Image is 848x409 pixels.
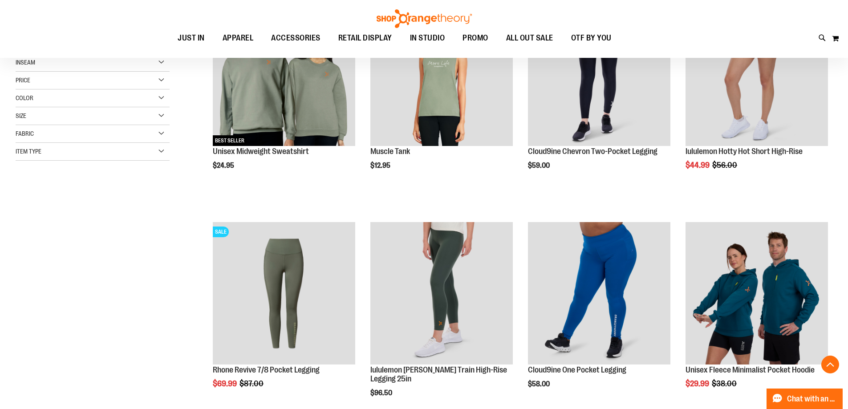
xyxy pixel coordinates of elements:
span: JUST IN [178,28,205,48]
a: Unisex Fleece Minimalist Pocket Hoodie [686,365,815,374]
span: $24.95 [213,162,235,170]
a: Cloud9ine One Pocket Legging [528,365,626,374]
button: Chat with an Expert [767,389,843,409]
span: ACCESSORIES [271,28,321,48]
a: Rhone Revive 7/8 Pocket LeggingSALE [213,222,355,366]
a: Main view of 2024 October lululemon Wunder Train High-Rise [370,222,513,366]
span: SALE [213,227,229,237]
span: $44.99 [686,161,711,170]
span: $87.00 [239,379,265,388]
span: ALL OUT SALE [506,28,553,48]
a: Unisex Midweight SweatshirtNEWBEST SELLER [213,4,355,147]
span: $38.00 [712,379,738,388]
img: Cloud9ine Chevron Two-Pocket Legging [528,4,670,146]
img: Unisex Midweight Sweatshirt [213,4,355,146]
img: lululemon Hotty Hot Short High-Rise [686,4,828,146]
span: PROMO [463,28,488,48]
span: Fabric [16,130,34,137]
span: $69.99 [213,379,238,388]
img: Main view of 2024 October lululemon Wunder Train High-Rise [370,222,513,364]
a: lululemon Hotty Hot Short High-Rise [686,4,828,147]
span: $29.99 [686,379,710,388]
img: Cloud9ine One Pocket Legging [528,222,670,364]
img: Muscle Tank [370,4,513,146]
a: lululemon Hotty Hot Short High-Rise [686,147,803,156]
button: Back To Top [821,356,839,373]
span: $12.95 [370,162,392,170]
span: Price [16,77,30,84]
span: OTF BY YOU [571,28,612,48]
a: Unisex Fleece Minimalist Pocket Hoodie [686,222,828,366]
span: $96.50 [370,389,394,397]
span: $56.00 [712,161,738,170]
img: Shop Orangetheory [375,9,473,28]
a: Cloud9ine Chevron Two-Pocket Legging [528,4,670,147]
span: RETAIL DISPLAY [338,28,392,48]
span: Size [16,112,26,119]
span: BEST SELLER [213,135,247,146]
img: Rhone Revive 7/8 Pocket Legging [213,222,355,364]
a: lululemon [PERSON_NAME] Train High-Rise Legging 25in [370,365,507,383]
span: Item Type [16,148,41,155]
a: Unisex Midweight Sweatshirt [213,147,309,156]
span: Chat with an Expert [787,395,837,403]
a: Cloud9ine One Pocket Legging [528,222,670,366]
span: APPAREL [223,28,254,48]
span: Color [16,94,33,101]
span: $59.00 [528,162,551,170]
span: IN STUDIO [410,28,445,48]
a: Muscle TankNEW [370,4,513,147]
a: Muscle Tank [370,147,410,156]
span: $58.00 [528,380,551,388]
span: Inseam [16,59,35,66]
a: Rhone Revive 7/8 Pocket Legging [213,365,320,374]
img: Unisex Fleece Minimalist Pocket Hoodie [686,222,828,364]
a: Cloud9ine Chevron Two-Pocket Legging [528,147,657,156]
